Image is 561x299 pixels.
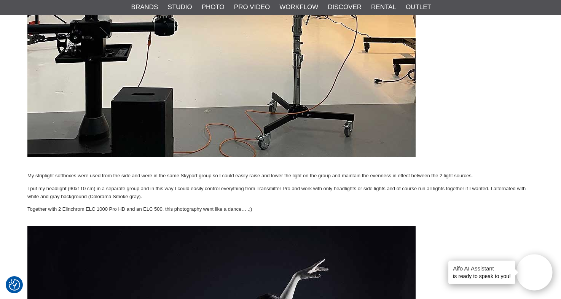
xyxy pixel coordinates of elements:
h4: Aifo AI Assistant [453,264,511,272]
a: Outlet [406,2,431,12]
a: Workflow [279,2,318,12]
a: Rental [371,2,396,12]
img: Revisit consent button [9,279,20,291]
button: Consent Preferences [9,278,20,292]
a: Photo [202,2,225,12]
p: My striplight softboxes were used from the side and were in the same Skyport group so I could eas... [27,172,534,180]
a: Brands [131,2,158,12]
p: Together with 2 Elinchrom ELC 1000 Pro HD and an ELC 500, this photography went like a dance… .;) [27,205,534,213]
a: Studio [167,2,192,12]
a: Pro Video [234,2,270,12]
div: is ready to speak to you! [448,261,515,284]
p: I put my headlight (90x110 cm) in a separate group and in this way I could easily control everyth... [27,185,534,201]
a: Discover [328,2,362,12]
